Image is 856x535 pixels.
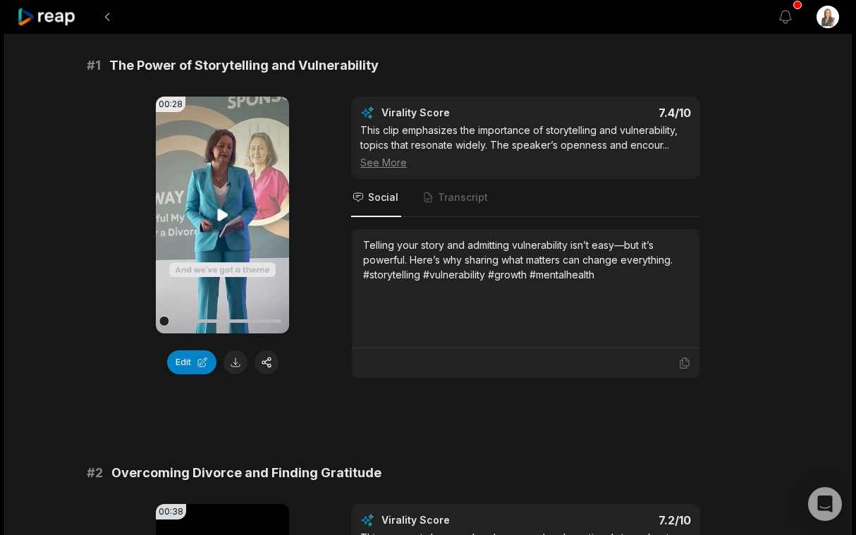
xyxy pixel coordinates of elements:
[156,97,289,333] video: Your browser does not support mp4 format.
[381,513,533,527] div: Virality Score
[360,155,691,170] div: See More
[381,106,533,120] div: Virality Score
[540,513,692,527] div: 7.2 /10
[438,190,488,204] span: Transcript
[351,179,700,217] nav: Tabs
[167,350,216,374] button: Edit
[87,463,103,483] span: # 2
[360,123,691,170] div: This clip emphasizes the importance of storytelling and vulnerability, topics that resonate widel...
[87,56,101,75] span: # 1
[540,106,692,120] div: 7.4 /10
[363,238,688,282] div: Telling your story and admitting vulnerability isn’t easy—but it’s powerful. Here’s why sharing w...
[808,487,842,521] div: Open Intercom Messenger
[111,463,381,483] span: Overcoming Divorce and Finding Gratitude
[109,56,379,75] span: The Power of Storytelling and Vulnerability
[368,190,398,204] span: Social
